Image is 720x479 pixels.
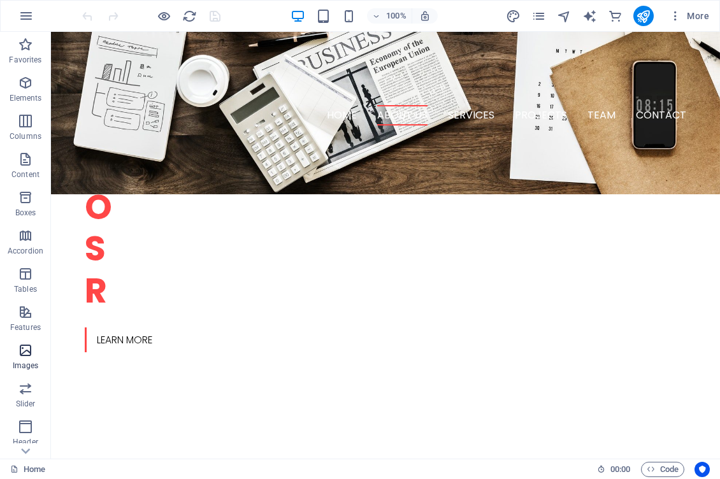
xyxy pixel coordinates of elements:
a: Click to cancel selection. Double-click to open Pages [10,462,45,477]
button: Usercentrics [695,462,710,477]
span: Code [647,462,679,477]
span: More [669,10,709,22]
span: : [619,464,621,474]
p: Content [11,169,40,180]
button: Code [641,462,684,477]
p: Tables [14,284,37,294]
span: 00 00 [610,462,630,477]
button: More [664,6,714,26]
p: Favorites [9,55,41,65]
h6: Session time [597,462,631,477]
iframe: To enrich screen reader interactions, please activate Accessibility in Grammarly extension settings [51,32,720,459]
p: Accordion [8,246,43,256]
p: Header [13,437,38,447]
p: Slider [16,399,36,409]
p: Elements [10,93,42,103]
p: Images [13,361,39,371]
p: Features [10,322,41,332]
p: Columns [10,131,41,141]
p: Boxes [15,208,36,218]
